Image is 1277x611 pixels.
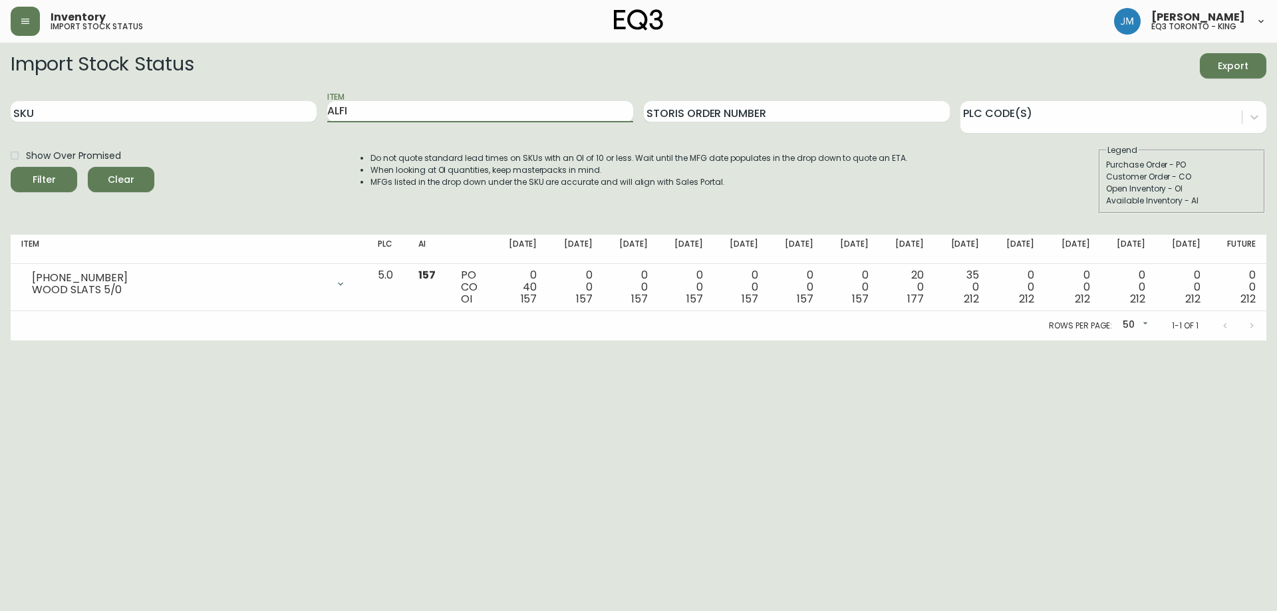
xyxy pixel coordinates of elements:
[26,149,121,163] span: Show Over Promised
[835,269,869,305] div: 0 0
[88,167,154,192] button: Clear
[32,284,327,296] div: WOOD SLATS 5/0
[1106,171,1258,183] div: Customer Order - CO
[797,291,813,306] span: 157
[907,291,924,306] span: 177
[558,269,592,305] div: 0 0
[934,235,990,264] th: [DATE]
[11,53,194,78] h2: Import Stock Status
[547,235,603,264] th: [DATE]
[964,291,979,306] span: 212
[98,172,144,188] span: Clear
[1185,291,1201,306] span: 212
[461,291,472,306] span: OI
[631,291,648,306] span: 157
[603,235,658,264] th: [DATE]
[658,235,714,264] th: [DATE]
[614,269,648,305] div: 0 0
[492,235,547,264] th: [DATE]
[461,269,482,305] div: PO CO
[1111,269,1145,305] div: 0 0
[890,269,924,305] div: 20 0
[1000,269,1034,305] div: 0 0
[724,269,758,305] div: 0 0
[1200,53,1266,78] button: Export
[1222,269,1256,305] div: 0 0
[1049,320,1112,332] p: Rows per page:
[51,12,106,23] span: Inventory
[686,291,703,306] span: 157
[11,235,367,264] th: Item
[1172,320,1199,332] p: 1-1 of 1
[1106,195,1258,207] div: Available Inventory - AI
[769,235,824,264] th: [DATE]
[418,267,436,283] span: 157
[1210,58,1256,74] span: Export
[408,235,450,264] th: AI
[1075,291,1090,306] span: 212
[852,291,869,306] span: 157
[33,172,56,188] div: Filter
[990,235,1045,264] th: [DATE]
[1106,159,1258,171] div: Purchase Order - PO
[824,235,879,264] th: [DATE]
[32,272,327,284] div: [PHONE_NUMBER]
[1240,291,1256,306] span: 212
[714,235,769,264] th: [DATE]
[669,269,703,305] div: 0 0
[1045,235,1100,264] th: [DATE]
[1106,183,1258,195] div: Open Inventory - OI
[780,269,813,305] div: 0 0
[21,269,356,299] div: [PHONE_NUMBER]WOOD SLATS 5/0
[1114,8,1141,35] img: b88646003a19a9f750de19192e969c24
[11,167,77,192] button: Filter
[370,164,908,176] li: When looking at OI quantities, keep masterpacks in mind.
[370,176,908,188] li: MFGs listed in the drop down under the SKU are accurate and will align with Sales Portal.
[1056,269,1089,305] div: 0 0
[576,291,593,306] span: 157
[521,291,537,306] span: 157
[367,235,408,264] th: PLC
[1130,291,1145,306] span: 212
[1211,235,1266,264] th: Future
[1100,235,1155,264] th: [DATE]
[51,23,143,31] h5: import stock status
[945,269,979,305] div: 35 0
[1167,269,1201,305] div: 0 0
[742,291,758,306] span: 157
[1151,23,1236,31] h5: eq3 toronto - king
[879,235,934,264] th: [DATE]
[614,9,663,31] img: logo
[503,269,537,305] div: 0 40
[1117,314,1151,336] div: 50
[367,264,408,311] td: 5.0
[1151,12,1245,23] span: [PERSON_NAME]
[1019,291,1034,306] span: 212
[1156,235,1211,264] th: [DATE]
[1106,144,1139,156] legend: Legend
[370,152,908,164] li: Do not quote standard lead times on SKUs with an OI of 10 or less. Wait until the MFG date popula...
